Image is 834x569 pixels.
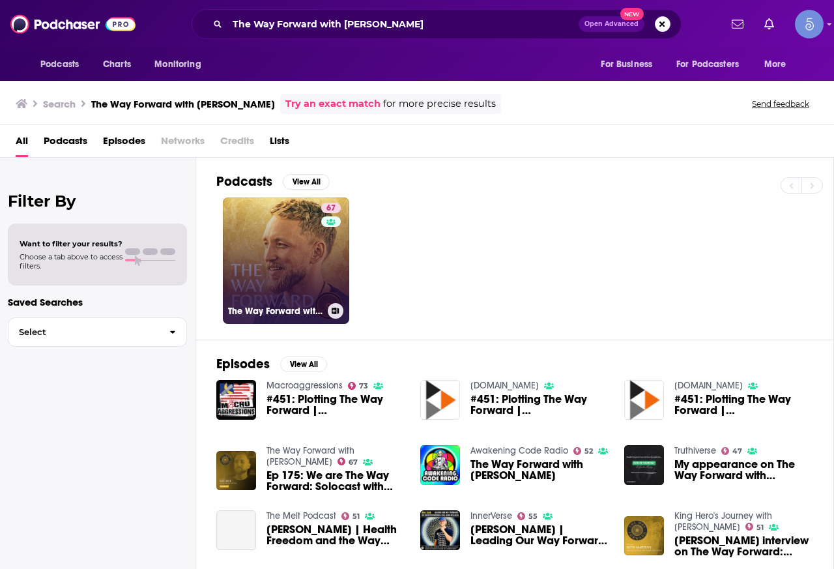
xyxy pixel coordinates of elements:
p: Saved Searches [8,296,187,308]
a: 55 [517,512,538,520]
h3: The Way Forward with [PERSON_NAME] [91,98,275,110]
a: My appearance on The Way Forward with Alec Zeck [674,459,812,481]
span: #451: Plotting The Way Forward | [PERSON_NAME] (Clip) [674,394,812,416]
span: For Podcasters [676,55,739,74]
button: open menu [592,52,669,77]
img: Alec Zeck's interview on The Way Forward: Archetypes and the Hero’s Journey featuring Beth Martens [624,516,664,556]
img: #451: Plotting The Way Forward | Alec Zeck [420,380,460,420]
a: King Hero's Journey with Beth Martens [674,510,772,533]
span: Podcasts [44,130,87,157]
a: #451: Plotting The Way Forward | Alec Zeck [266,394,405,416]
a: 51 [341,512,360,520]
a: 73 [348,382,369,390]
span: Credits [220,130,254,157]
img: Ep 175: We are The Way Forward: Solocast with Alec Zeck [216,451,256,491]
h2: Filter By [8,192,187,211]
a: 67 [321,203,341,213]
a: 47 [721,447,743,455]
a: EpisodesView All [216,356,327,372]
button: open menu [755,52,803,77]
span: Networks [161,130,205,157]
span: Charts [103,55,131,74]
a: The Melt Podcast [266,510,336,521]
a: Vigilante.TV [470,380,539,391]
span: 51 [756,525,764,531]
a: Charts [94,52,139,77]
a: Alec Zeck's interview on The Way Forward: Archetypes and the Hero’s Journey featuring Beth Martens [674,535,812,557]
a: The Way Forward with Alec Zeck [266,445,354,467]
img: My appearance on The Way Forward with Alec Zeck [624,445,664,485]
span: Logged in as Spiral5-G1 [795,10,824,38]
span: 47 [732,448,742,454]
span: Want to filter your results? [20,239,122,248]
span: #451: Plotting The Way Forward | [PERSON_NAME] [470,394,609,416]
a: 51 [745,523,764,531]
span: 67 [326,202,336,215]
img: Alec Zeck | Leading Our Way Forward: The Scientific Method & Full Being Wellness [420,510,460,550]
img: #451: Plotting The Way Forward | Alec Zeck (Clip) [624,380,664,420]
h2: Episodes [216,356,270,372]
button: View All [283,174,330,190]
span: Open Advanced [584,21,639,27]
span: Choose a tab above to access filters. [20,252,122,270]
span: The Way Forward with [PERSON_NAME] [470,459,609,481]
a: 67The Way Forward with [PERSON_NAME] [223,197,349,324]
a: Alec Zeck | Health Freedom and the Way Forward [266,524,405,546]
img: User Profile [795,10,824,38]
span: [PERSON_NAME] interview on The Way Forward: Archetypes and the Hero’s Journey featuring [PERSON_N... [674,535,812,557]
input: Search podcasts, credits, & more... [227,14,579,35]
span: #451: Plotting The Way Forward | [PERSON_NAME] [266,394,405,416]
button: Show profile menu [795,10,824,38]
a: #451: Plotting The Way Forward | Alec Zeck (Clip) [674,394,812,416]
a: Alec Zeck | Health Freedom and the Way Forward [216,510,256,550]
a: Macroaggressions [266,380,343,391]
a: InnerVerse [470,510,512,521]
span: Monitoring [154,55,201,74]
a: Show notifications dropdown [726,13,749,35]
a: All [16,130,28,157]
span: [PERSON_NAME] | Leading Our Way Forward: The Scientific Method & Full Being Wellness [470,524,609,546]
span: 52 [584,448,593,454]
img: The Way Forward with Alec Zeck [420,445,460,485]
span: For Business [601,55,652,74]
span: [PERSON_NAME] | Health Freedom and the Way Forward [266,524,405,546]
span: for more precise results [383,96,496,111]
img: #451: Plotting The Way Forward | Alec Zeck [216,380,256,420]
a: Awakening Code Radio [470,445,568,456]
span: 51 [352,514,360,519]
a: Lists [270,130,289,157]
span: More [764,55,786,74]
button: open menu [31,52,96,77]
h3: Search [43,98,76,110]
span: 55 [528,514,538,519]
a: Try an exact match [285,96,381,111]
span: 73 [359,383,368,389]
div: Search podcasts, credits, & more... [192,9,682,39]
a: PodcastsView All [216,173,330,190]
span: Podcasts [40,55,79,74]
a: Show notifications dropdown [759,13,779,35]
button: Open AdvancedNew [579,16,644,32]
a: Episodes [103,130,145,157]
a: #451: Plotting The Way Forward | Alec Zeck [470,394,609,416]
span: My appearance on The Way Forward with [PERSON_NAME] [674,459,812,481]
span: Select [8,328,159,336]
img: Podchaser - Follow, Share and Rate Podcasts [10,12,136,36]
a: Vigilante.TV [674,380,743,391]
span: Ep 175: We are The Way Forward: Solocast with [PERSON_NAME] [266,470,405,492]
span: New [620,8,644,20]
button: open menu [145,52,218,77]
h3: The Way Forward with [PERSON_NAME] [228,306,323,317]
button: open menu [668,52,758,77]
button: View All [280,357,327,372]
